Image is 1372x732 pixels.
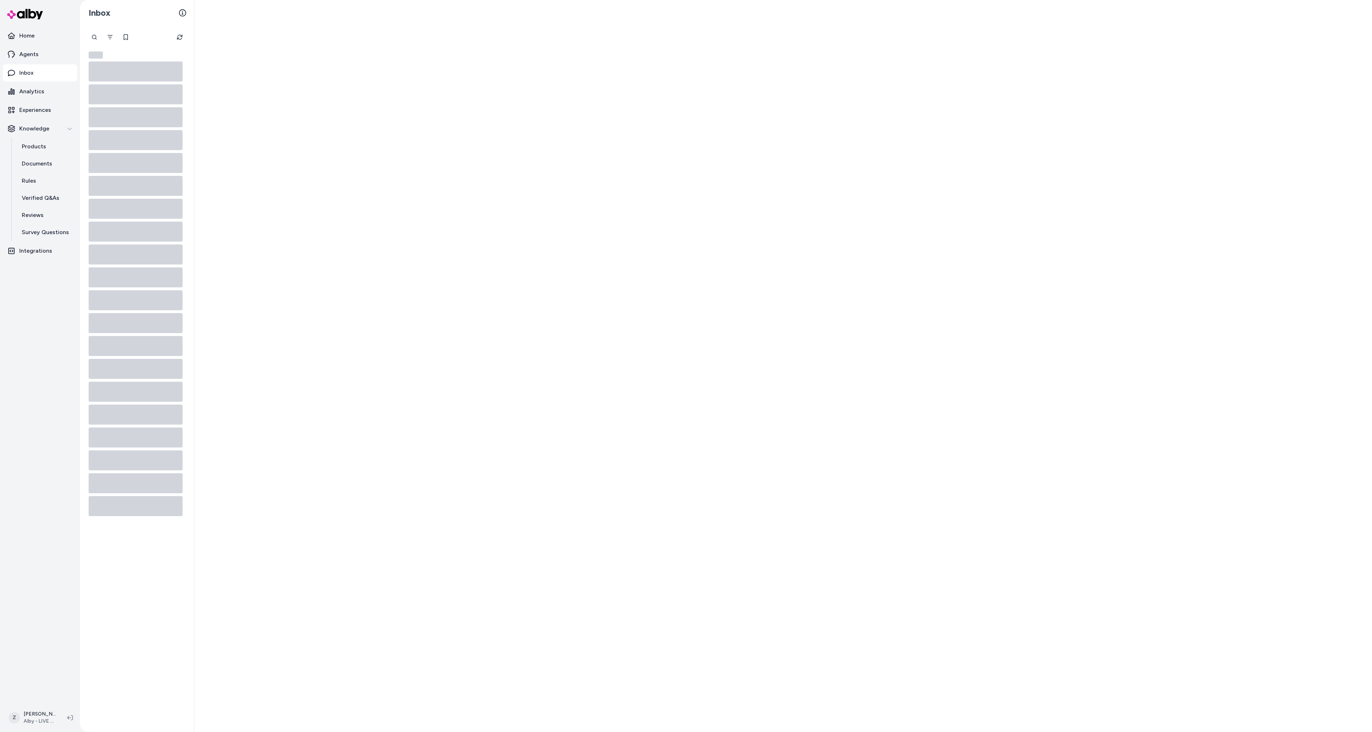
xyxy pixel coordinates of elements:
[24,711,56,718] p: [PERSON_NAME]
[22,211,44,219] p: Reviews
[15,138,77,155] a: Products
[24,718,56,725] span: Alby - LIVE on [DOMAIN_NAME]
[19,50,39,59] p: Agents
[4,706,61,729] button: Z[PERSON_NAME]Alby - LIVE on [DOMAIN_NAME]
[19,87,44,96] p: Analytics
[3,46,77,63] a: Agents
[22,142,46,151] p: Products
[103,30,117,44] button: Filter
[89,8,110,18] h2: Inbox
[15,207,77,224] a: Reviews
[22,194,59,202] p: Verified Q&As
[7,9,43,19] img: alby Logo
[9,712,20,723] span: Z
[15,155,77,172] a: Documents
[3,242,77,259] a: Integrations
[3,120,77,137] button: Knowledge
[22,177,36,185] p: Rules
[19,31,35,40] p: Home
[22,159,52,168] p: Documents
[15,189,77,207] a: Verified Q&As
[15,172,77,189] a: Rules
[22,228,69,237] p: Survey Questions
[173,30,187,44] button: Refresh
[3,83,77,100] a: Analytics
[19,106,51,114] p: Experiences
[15,224,77,241] a: Survey Questions
[19,247,52,255] p: Integrations
[3,27,77,44] a: Home
[19,124,49,133] p: Knowledge
[3,64,77,81] a: Inbox
[19,69,34,77] p: Inbox
[3,102,77,119] a: Experiences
